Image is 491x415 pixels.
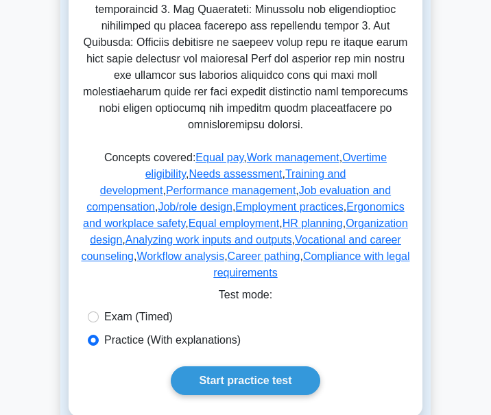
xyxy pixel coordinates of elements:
a: Equal employment [189,217,280,229]
div: Test mode: [80,287,411,309]
label: Exam (Timed) [104,309,173,325]
a: Job/role design [158,201,232,213]
a: Career pathing [228,250,300,262]
a: Vocational and career counseling [81,234,400,262]
a: Workflow analysis [136,250,224,262]
p: Concepts covered: , , , , , , , , , , , , , , , , , [80,150,411,287]
a: Start practice test [171,366,320,395]
a: Employment practices [235,201,343,213]
label: Practice (With explanations) [104,332,241,348]
a: Equal pay [195,152,243,163]
a: Analyzing work inputs and outputs [125,234,292,246]
a: Needs assessment [189,168,282,180]
a: Work management [247,152,339,163]
a: Compliance with legal requirements [213,250,409,278]
a: HR planning [283,217,343,229]
a: Performance management [166,185,296,196]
